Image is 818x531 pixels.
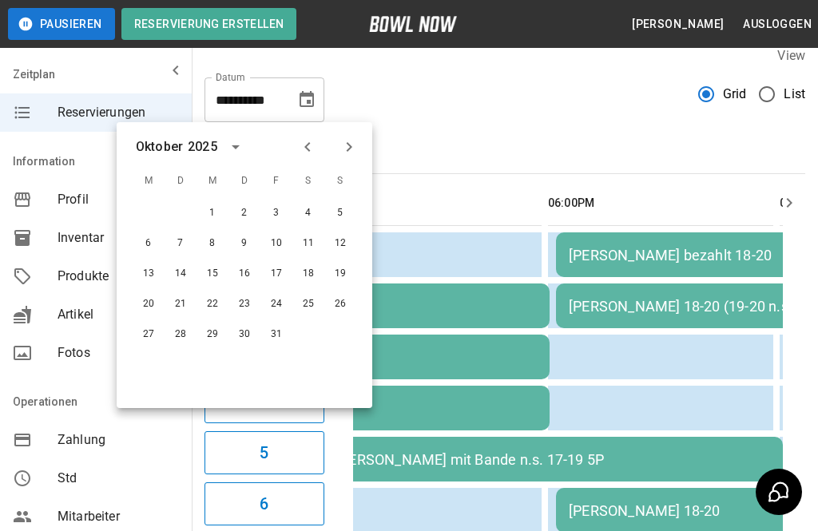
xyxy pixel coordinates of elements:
span: M [134,165,163,197]
span: S [326,165,355,197]
div: Oktober [136,137,183,157]
button: 13. Okt. 2025 [134,260,163,288]
button: 1. Okt. 2025 [198,199,227,228]
button: Previous month [294,133,321,160]
button: Reservierung erstellen [121,8,297,40]
button: calendar view is open, switch to year view [222,133,249,160]
span: M [198,165,227,197]
img: logo [369,16,457,32]
button: 24. Okt. 2025 [262,290,291,319]
button: 3. Okt. 2025 [262,199,291,228]
button: 26. Okt. 2025 [326,290,355,319]
span: Zahlung [58,430,179,450]
span: D [230,165,259,197]
button: 31. Okt. 2025 [262,320,291,349]
span: Fotos [58,343,179,363]
button: 25. Okt. 2025 [294,290,323,319]
button: 19. Okt. 2025 [326,260,355,288]
button: 5. Okt. 2025 [326,199,355,228]
button: 6. Okt. 2025 [134,229,163,258]
span: F [262,165,291,197]
button: 17. Okt. 2025 [262,260,291,288]
span: Profil [58,190,179,209]
label: View [777,48,805,63]
h6: 5 [260,440,268,466]
button: Choose date, selected date is 20. Sep. 2025 [291,84,323,116]
span: Inventar [58,228,179,248]
button: 4. Okt. 2025 [294,199,323,228]
button: 2. Okt. 2025 [230,199,259,228]
div: inventory tabs [204,135,805,173]
button: [PERSON_NAME] [625,10,730,39]
h6: 6 [260,491,268,517]
button: 7. Okt. 2025 [166,229,195,258]
button: 22. Okt. 2025 [198,290,227,319]
button: Pausieren [8,8,115,40]
button: 30. Okt. 2025 [230,320,259,349]
button: 10. Okt. 2025 [262,229,291,258]
button: 11. Okt. 2025 [294,229,323,258]
span: Artikel [58,305,179,324]
button: Ausloggen [737,10,818,39]
span: Reservierungen [58,103,179,122]
button: 15. Okt. 2025 [198,260,227,288]
button: 29. Okt. 2025 [198,320,227,349]
span: Mitarbeiter [58,507,179,526]
span: List [784,85,805,104]
button: 28. Okt. 2025 [166,320,195,349]
span: Std [58,469,179,488]
button: Next month [336,133,363,160]
span: S [294,165,323,197]
button: 20. Okt. 2025 [134,290,163,319]
button: 16. Okt. 2025 [230,260,259,288]
button: 27. Okt. 2025 [134,320,163,349]
button: 12. Okt. 2025 [326,229,355,258]
div: 2025 [188,137,217,157]
button: 18. Okt. 2025 [294,260,323,288]
span: Grid [723,85,747,104]
button: 14. Okt. 2025 [166,260,195,288]
span: D [166,165,195,197]
button: 6 [204,482,324,525]
div: [PERSON_NAME] mit Bande n.s. 17-19 5P [336,451,770,468]
button: 21. Okt. 2025 [166,290,195,319]
button: 8. Okt. 2025 [198,229,227,258]
span: Produkte [58,267,179,286]
button: 9. Okt. 2025 [230,229,259,258]
button: 23. Okt. 2025 [230,290,259,319]
button: 5 [204,431,324,474]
